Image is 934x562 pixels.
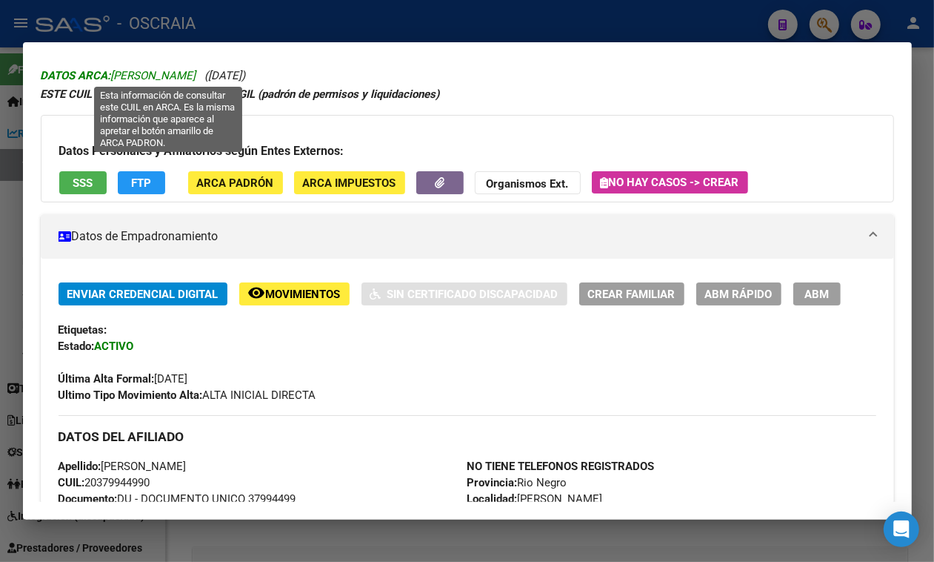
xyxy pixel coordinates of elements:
span: Rio Negro [467,476,567,489]
strong: Etiquetas: [59,323,107,337]
strong: Apellido: [59,460,101,473]
button: ARCA Padrón [188,171,283,194]
strong: Localidad: [467,492,518,506]
span: [DATE] [59,372,188,386]
button: Movimientos [239,282,350,305]
span: Sin Certificado Discapacidad [387,288,558,301]
button: Crear Familiar [579,282,684,305]
strong: CUIL: [59,476,85,489]
strong: Documento: [59,492,118,506]
strong: DATOS ARCA: [41,69,111,82]
button: Enviar Credencial Digital [59,282,227,305]
strong: Última Alta Formal: [59,372,155,386]
span: No hay casos -> Crear [601,176,739,189]
span: ABM [804,288,829,301]
span: [PERSON_NAME] [59,460,187,473]
strong: Organismos Ext. [487,177,569,191]
div: Open Intercom Messenger [884,512,919,547]
strong: Estado: [59,340,95,353]
strong: ESTE CUIL NO EXISTE EN EL PADRÓN ÁGIL (padrón de permisos y liquidaciones) [41,87,440,101]
button: No hay casos -> Crear [592,171,748,194]
span: Movimientos [266,288,341,301]
span: FTP [131,176,151,190]
span: 20379944990 [59,476,150,489]
button: ABM Rápido [696,282,781,305]
strong: ACTIVO [95,340,134,353]
button: Organismos Ext. [475,171,581,194]
button: SSS [59,171,107,194]
span: Crear Familiar [588,288,676,301]
strong: Ultimo Tipo Movimiento Alta: [59,389,203,402]
button: Sin Certificado Discapacidad [361,282,567,305]
h3: DATOS DEL AFILIADO [59,429,876,445]
span: SSS [73,176,93,190]
strong: Provincia: [467,476,518,489]
mat-icon: remove_red_eye [248,284,266,302]
h3: Datos Personales y Afiliatorios según Entes Externos: [59,142,875,160]
mat-panel-title: Datos de Empadronamiento [59,228,858,245]
span: ALTA INICIAL DIRECTA [59,389,316,402]
span: DU - DOCUMENTO UNICO 37994499 [59,492,296,506]
span: [PERSON_NAME] [467,492,603,506]
button: ABM [793,282,841,305]
span: Enviar Credencial Digital [67,288,219,301]
span: [PERSON_NAME] [41,69,196,82]
span: ARCA Impuestos [303,176,396,190]
span: ([DATE]) [205,69,246,82]
button: ARCA Impuestos [294,171,405,194]
mat-expansion-panel-header: Datos de Empadronamiento [41,214,894,259]
strong: NO TIENE TELEFONOS REGISTRADOS [467,460,655,473]
span: ABM Rápido [705,288,773,301]
span: ARCA Padrón [197,176,274,190]
button: FTP [118,171,165,194]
